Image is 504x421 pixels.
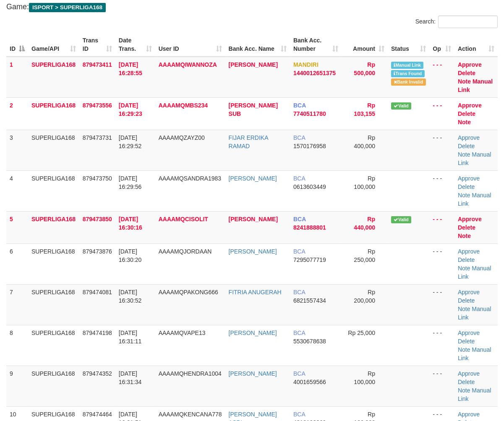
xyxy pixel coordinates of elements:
a: Manual Link [458,346,491,361]
td: SUPERLIGA168 [28,211,79,243]
a: FIJAR ERDIKA RAMAD [229,134,268,149]
a: Note [458,119,471,126]
th: ID: activate to sort column descending [6,33,28,57]
a: Delete [458,70,475,76]
a: Note [458,306,470,312]
span: Rp 100,000 [354,175,375,190]
td: SUPERLIGA168 [28,57,79,98]
span: AAAAMQSANDRA1983 [159,175,221,182]
a: [PERSON_NAME] [229,248,277,255]
span: Copy 1570176958 to clipboard [293,143,326,149]
a: Approve [458,411,480,418]
td: 3 [6,130,28,170]
span: 879474198 [83,329,112,336]
a: [PERSON_NAME] [229,61,278,68]
span: Rp 200,000 [354,289,375,304]
a: Note [458,346,470,353]
span: Rp 250,000 [354,248,375,263]
td: SUPERLIGA168 [28,130,79,170]
a: Manual Link [458,192,491,207]
a: Delete [458,224,475,231]
span: AAAAMQZAYZ00 [159,134,205,141]
span: [DATE] 16:30:20 [119,248,142,263]
span: 879473731 [83,134,112,141]
span: 879474464 [83,411,112,418]
a: [PERSON_NAME] [229,216,278,222]
th: Op: activate to sort column ascending [429,33,454,57]
a: Manual Link [458,387,491,402]
a: [PERSON_NAME] [229,370,277,377]
a: Note [458,265,470,272]
a: [PERSON_NAME] SUB [229,102,278,117]
a: Approve [458,289,480,295]
span: Copy 1440012651375 to clipboard [293,70,336,76]
span: Copy 6821557434 to clipboard [293,297,326,304]
span: Copy 4001659566 to clipboard [293,379,326,385]
td: SUPERLIGA168 [28,243,79,284]
td: - - - [429,97,454,130]
span: [DATE] 16:31:34 [119,370,142,385]
span: ISPORT > SUPERLIGA168 [29,3,106,12]
span: 879473850 [83,216,112,222]
a: Manual Link [458,306,491,321]
span: [DATE] 16:31:11 [119,329,142,345]
td: - - - [429,243,454,284]
a: FITRIA ANUGERAH [229,289,282,295]
span: AAAAMQJORDAAN [159,248,212,255]
span: [DATE] 16:28:55 [119,61,142,76]
span: [DATE] 16:30:52 [119,289,142,304]
span: BCA [293,175,305,182]
td: - - - [429,325,454,366]
span: 879473411 [83,61,112,68]
td: 6 [6,243,28,284]
th: Status: activate to sort column ascending [388,33,429,57]
span: AAAAMQCISOLIT [159,216,208,222]
td: - - - [429,284,454,325]
span: BCA [293,370,305,377]
span: 879473556 [83,102,112,109]
a: Note [458,151,470,158]
span: Valid transaction [391,216,411,223]
a: Approve [458,216,482,222]
a: Approve [458,370,480,377]
a: Delete [458,379,475,385]
a: Approve [458,248,480,255]
td: 8 [6,325,28,366]
td: 9 [6,366,28,406]
a: Approve [458,61,482,68]
a: Approve [458,175,480,182]
span: Bank is not match [391,78,426,86]
span: AAAAMQVAPE13 [159,329,206,336]
a: Delete [458,183,475,190]
td: SUPERLIGA168 [28,284,79,325]
a: Approve [458,329,480,336]
a: Manual Link [458,265,491,280]
span: AAAAMQKENCANA778 [159,411,222,418]
a: Delete [458,143,475,149]
span: Rp 103,155 [354,102,375,117]
a: Delete [458,256,475,263]
span: [DATE] 16:30:16 [119,216,142,231]
th: Bank Acc. Name: activate to sort column ascending [225,33,290,57]
span: AAAAMQIWANNOZA [159,61,217,68]
input: Search: [438,16,498,28]
td: - - - [429,130,454,170]
span: MANDIRI [293,61,319,68]
span: [DATE] 16:29:52 [119,134,142,149]
label: Search: [415,16,498,28]
span: Copy 0613603449 to clipboard [293,183,326,190]
td: SUPERLIGA168 [28,366,79,406]
th: Action: activate to sort column ascending [454,33,498,57]
a: Approve [458,134,480,141]
span: 879474352 [83,370,112,377]
td: - - - [429,57,454,98]
a: Approve [458,102,482,109]
span: Copy 7740511780 to clipboard [293,110,326,117]
a: [PERSON_NAME] [229,329,277,336]
span: AAAAMQHENDRA1004 [159,370,222,377]
a: [PERSON_NAME] [229,175,277,182]
th: Game/API: activate to sort column ascending [28,33,79,57]
a: Note [458,78,471,85]
a: Delete [458,110,475,117]
th: Bank Acc. Number: activate to sort column ascending [290,33,342,57]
